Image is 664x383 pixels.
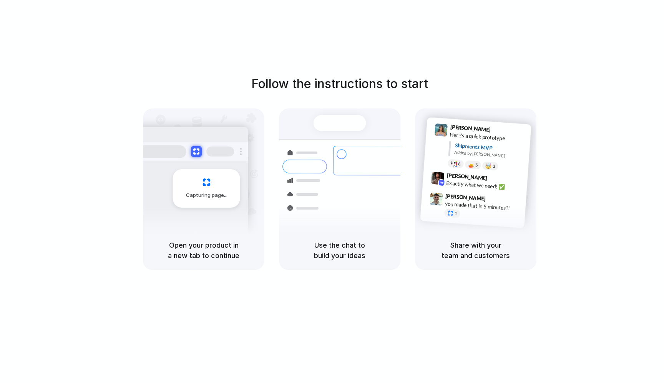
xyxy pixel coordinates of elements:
span: 1 [455,211,457,216]
h5: Open your product in a new tab to continue [152,240,255,261]
span: 9:41 AM [493,127,509,136]
span: 9:42 AM [490,175,505,184]
div: you made that in 5 minutes?! [445,200,521,213]
span: Capturing page [186,191,229,199]
span: 3 [493,164,495,168]
div: Here's a quick prototype [450,131,526,144]
h5: Use the chat to build your ideas [288,240,391,261]
div: Shipments MVP [455,142,526,154]
span: [PERSON_NAME] [450,123,491,134]
span: [PERSON_NAME] [445,192,486,203]
span: 9:47 AM [488,195,504,205]
div: 🤯 [485,163,492,169]
h5: Share with your team and customers [424,240,527,261]
div: Added by [PERSON_NAME] [454,149,525,160]
div: Exactly what we need! ✅ [446,179,523,192]
span: 8 [458,162,461,166]
span: [PERSON_NAME] [447,171,487,182]
h1: Follow the instructions to start [251,75,428,93]
span: 5 [475,163,478,167]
